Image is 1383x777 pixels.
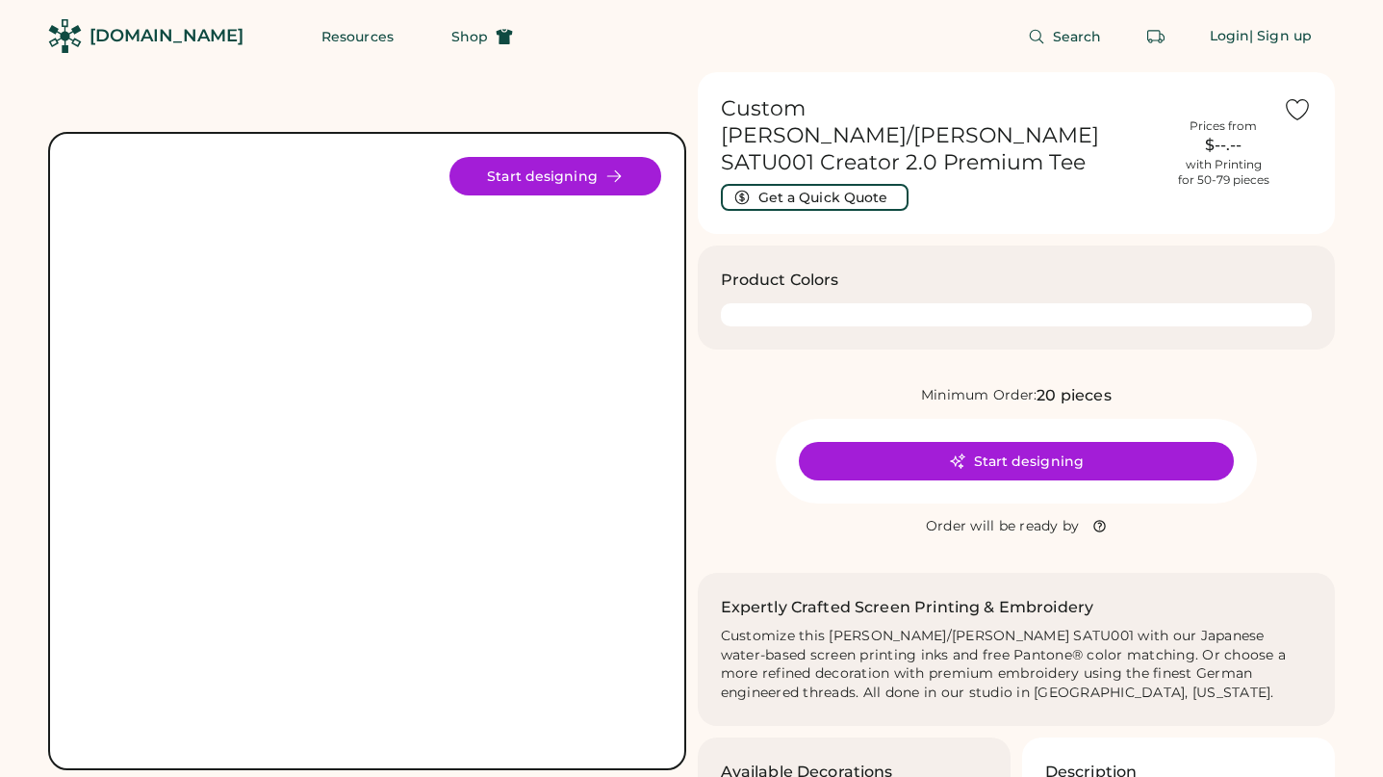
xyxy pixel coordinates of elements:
img: Rendered Logo - Screens [48,19,82,53]
div: 20 pieces [1037,384,1111,407]
button: Retrieve an order [1137,17,1175,56]
button: Shop [428,17,536,56]
h2: Expertly Crafted Screen Printing & Embroidery [721,596,1094,619]
button: Search [1005,17,1125,56]
div: Prices from [1190,118,1257,134]
div: [DOMAIN_NAME] [90,24,243,48]
div: SATU001 Style Image [73,157,661,745]
button: Start designing [799,442,1234,480]
div: with Printing for 50-79 pieces [1178,157,1269,188]
h1: Custom [PERSON_NAME]/[PERSON_NAME] SATU001 Creator 2.0 Premium Tee [721,95,1165,176]
div: $--.-- [1175,134,1271,157]
div: Minimum Order: [921,386,1037,405]
div: Customize this [PERSON_NAME]/[PERSON_NAME] SATU001 with our Japanese water-based screen printing ... [721,627,1313,704]
h3: Product Colors [721,269,839,292]
button: Get a Quick Quote [721,184,909,211]
div: | Sign up [1249,27,1312,46]
button: Start designing [449,157,661,195]
button: Resources [298,17,417,56]
span: Search [1053,30,1102,43]
div: Order will be ready by [926,517,1080,536]
img: Stanley/Stella SATU001 Product Image [73,157,661,745]
span: Shop [451,30,488,43]
div: Login [1210,27,1250,46]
